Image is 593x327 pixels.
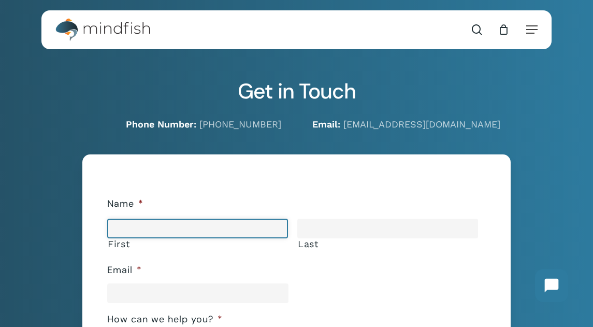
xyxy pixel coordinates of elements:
header: Main Menu [41,10,552,49]
strong: Email: [312,119,340,130]
label: Last [298,239,478,249]
a: Navigation Menu [526,24,538,35]
a: Cart [498,24,509,35]
label: Email [107,264,142,276]
iframe: Chatbot [525,259,578,312]
label: How can we help you? [107,314,223,325]
label: Name [107,198,143,210]
label: First [108,239,288,249]
a: [EMAIL_ADDRESS][DOMAIN_NAME] [343,119,500,130]
h2: Get in Touch [41,79,552,104]
a: [PHONE_NUMBER] [199,119,281,130]
strong: Phone Number: [126,119,196,130]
